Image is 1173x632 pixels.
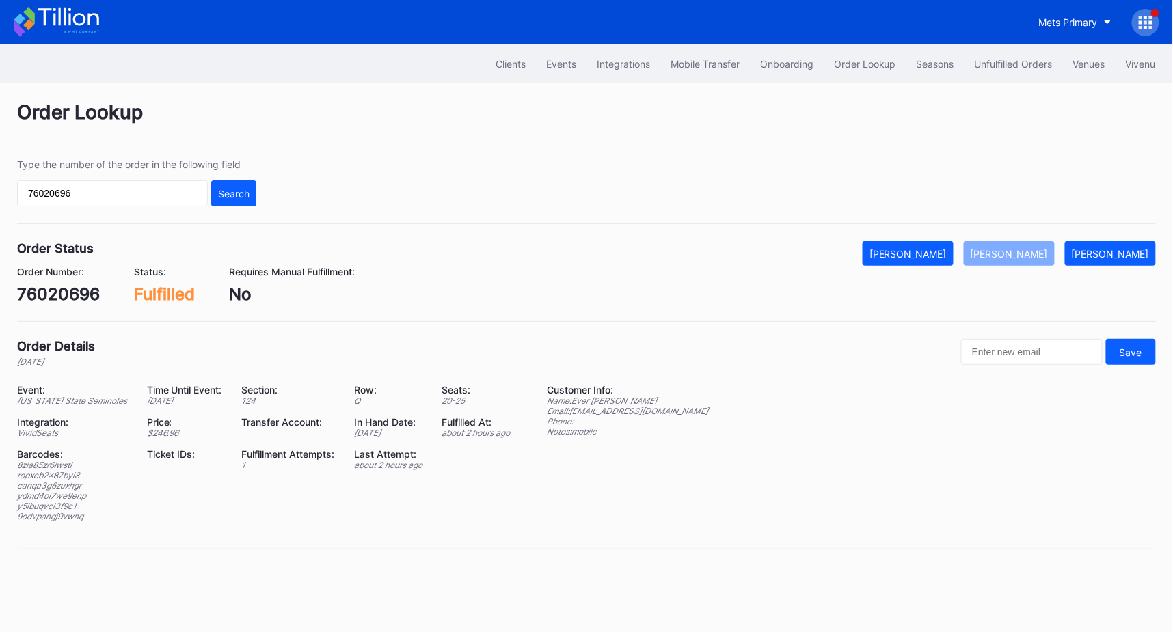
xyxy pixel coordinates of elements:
div: Order Lookup [834,58,896,70]
div: 20 - 25 [442,396,513,406]
div: Customer Info: [547,384,708,396]
div: Order Status [17,241,94,256]
button: Vivenu [1116,51,1166,77]
div: Mets Primary [1039,16,1098,28]
div: ropxcb2x87byl8 [17,470,130,480]
div: y5lbuqvcl3f9c1 [17,501,130,511]
button: Seasons [906,51,965,77]
button: Mets Primary [1029,10,1122,35]
div: Name: Ever [PERSON_NAME] [547,396,708,406]
div: Ticket IDs: [147,448,225,460]
div: Email: [EMAIL_ADDRESS][DOMAIN_NAME] [547,406,708,416]
div: [PERSON_NAME] [971,248,1048,260]
div: [US_STATE] State Seminoles [17,396,130,406]
button: Events [536,51,586,77]
div: Notes: mobile [547,426,708,437]
button: Unfulfilled Orders [965,51,1063,77]
div: Mobile Transfer [671,58,740,70]
div: Section: [241,384,337,396]
div: Event: [17,384,130,396]
div: Integrations [597,58,650,70]
button: [PERSON_NAME] [863,241,954,266]
button: [PERSON_NAME] [964,241,1055,266]
div: 9odvpangj9vwnq [17,511,130,521]
div: Status: [134,266,195,277]
div: Price: [147,416,225,428]
div: Type the number of the order in the following field [17,159,256,170]
div: Transfer Account: [241,416,337,428]
div: Seasons [917,58,954,70]
div: Events [546,58,576,70]
button: Search [211,180,256,206]
button: Venues [1063,51,1116,77]
div: VividSeats [17,428,130,438]
div: Q [354,396,425,406]
input: GT59662 [17,180,208,206]
div: Fulfilled At: [442,416,513,428]
div: In Hand Date: [354,416,425,428]
div: Unfulfilled Orders [975,58,1053,70]
div: [DATE] [147,396,225,406]
div: Row: [354,384,425,396]
button: Save [1106,339,1156,365]
div: canqa3g6zuxhgr [17,480,130,491]
div: Order Lookup [17,100,1156,141]
div: Vivenu [1126,58,1156,70]
div: Onboarding [760,58,813,70]
button: Order Lookup [824,51,906,77]
div: Phone: [547,416,708,426]
div: Venues [1073,58,1105,70]
div: [DATE] [17,357,95,367]
div: Order Details [17,339,95,353]
div: Fulfillment Attempts: [241,448,337,460]
div: [PERSON_NAME] [869,248,947,260]
div: $ 246.96 [147,428,225,438]
div: 124 [241,396,337,406]
div: Save [1120,346,1142,358]
div: Integration: [17,416,130,428]
div: Last Attempt: [354,448,425,460]
div: about 2 hours ago [354,460,425,470]
div: Fulfilled [134,284,195,304]
div: Seats: [442,384,513,396]
div: 76020696 [17,284,100,304]
button: Clients [485,51,536,77]
div: Requires Manual Fulfillment: [229,266,355,277]
div: 8zia85zr6iwstl [17,460,130,470]
div: Barcodes: [17,448,130,460]
div: [PERSON_NAME] [1072,248,1149,260]
input: Enter new email [961,339,1103,365]
button: Integrations [586,51,660,77]
div: Time Until Event: [147,384,225,396]
div: [DATE] [354,428,425,438]
div: 1 [241,460,337,470]
div: Search [218,188,250,200]
div: No [229,284,355,304]
button: Onboarding [750,51,824,77]
button: Mobile Transfer [660,51,750,77]
button: [PERSON_NAME] [1065,241,1156,266]
div: Order Number: [17,266,100,277]
div: ydmd4oi7we9enp [17,491,130,501]
div: about 2 hours ago [442,428,513,438]
div: Clients [496,58,526,70]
